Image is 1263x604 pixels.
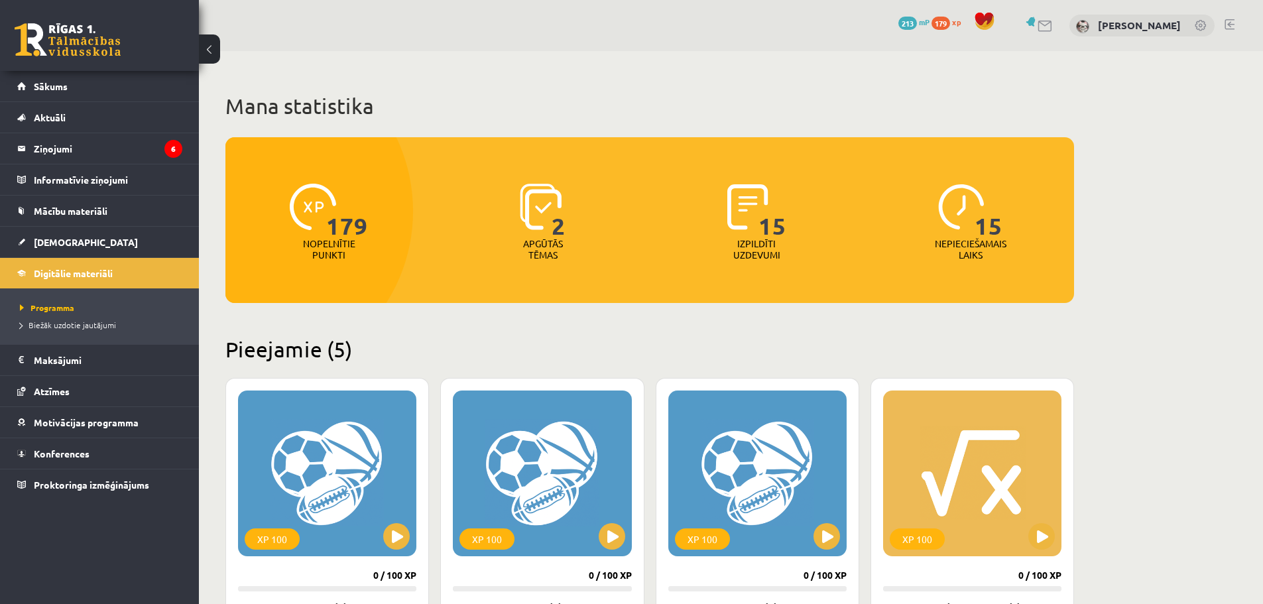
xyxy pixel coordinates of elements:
[34,345,182,375] legend: Maksājumi
[731,238,782,261] p: Izpildīti uzdevumi
[1098,19,1181,32] a: [PERSON_NAME]
[938,184,985,230] img: icon-clock-7be60019b62300814b6bd22b8e044499b485619524d84068768e800edab66f18.svg
[34,80,68,92] span: Sākums
[17,164,182,195] a: Informatīvie ziņojumi
[17,345,182,375] a: Maksājumi
[17,71,182,101] a: Sākums
[34,385,70,397] span: Atzīmes
[17,376,182,406] a: Atzīmes
[20,319,186,331] a: Biežāk uzdotie jautājumi
[675,528,730,550] div: XP 100
[1076,20,1089,33] img: Domenika Babane
[326,184,368,238] span: 179
[890,528,945,550] div: XP 100
[898,17,917,30] span: 213
[17,133,182,164] a: Ziņojumi6
[932,17,967,27] a: 179 xp
[20,320,116,330] span: Biežāk uzdotie jautājumi
[20,302,186,314] a: Programma
[17,102,182,133] a: Aktuāli
[20,302,74,313] span: Programma
[34,111,66,123] span: Aktuāli
[952,17,961,27] span: xp
[15,23,121,56] a: Rīgas 1. Tālmācības vidusskola
[552,184,566,238] span: 2
[459,528,514,550] div: XP 100
[34,205,107,217] span: Mācību materiāli
[17,469,182,500] a: Proktoringa izmēģinājums
[932,17,950,30] span: 179
[17,438,182,469] a: Konferences
[34,236,138,248] span: [DEMOGRAPHIC_DATA]
[520,184,562,230] img: icon-learned-topics-4a711ccc23c960034f471b6e78daf4a3bad4a20eaf4de84257b87e66633f6470.svg
[34,479,149,491] span: Proktoringa izmēģinājums
[164,140,182,158] i: 6
[17,227,182,257] a: [DEMOGRAPHIC_DATA]
[225,93,1074,119] h1: Mana statistika
[34,267,113,279] span: Digitālie materiāli
[17,196,182,226] a: Mācību materiāli
[17,258,182,288] a: Digitālie materiāli
[517,238,569,261] p: Apgūtās tēmas
[34,416,139,428] span: Motivācijas programma
[34,448,90,459] span: Konferences
[34,133,182,164] legend: Ziņojumi
[919,17,930,27] span: mP
[898,17,930,27] a: 213 mP
[245,528,300,550] div: XP 100
[758,184,786,238] span: 15
[225,336,1074,362] h2: Pieejamie (5)
[290,184,336,230] img: icon-xp-0682a9bc20223a9ccc6f5883a126b849a74cddfe5390d2b41b4391c66f2066e7.svg
[34,164,182,195] legend: Informatīvie ziņojumi
[303,238,355,261] p: Nopelnītie punkti
[727,184,768,230] img: icon-completed-tasks-ad58ae20a441b2904462921112bc710f1caf180af7a3daa7317a5a94f2d26646.svg
[935,238,1006,261] p: Nepieciešamais laiks
[17,407,182,438] a: Motivācijas programma
[975,184,1002,238] span: 15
